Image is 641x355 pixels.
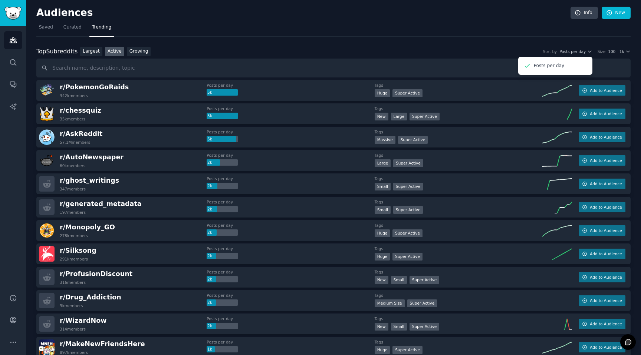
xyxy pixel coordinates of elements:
[60,130,102,137] span: r/ AskReddit
[60,177,119,184] span: r/ ghost_writings
[375,206,391,214] div: Small
[207,229,238,236] div: 2k
[207,199,374,205] dt: Posts per day
[375,346,390,354] div: Huge
[559,49,592,54] button: Posts per day
[579,109,625,119] button: Add to Audience
[407,299,437,307] div: Super Active
[39,339,55,355] img: MakeNewFriendsHere
[590,88,622,93] span: Add to Audience
[375,113,388,120] div: New
[375,136,395,144] div: Massive
[60,153,124,161] span: r/ AutoNewspaper
[590,158,622,163] span: Add to Audience
[598,49,606,54] div: Size
[60,256,88,262] div: 291k members
[579,85,625,96] button: Add to Audience
[92,24,111,31] span: Trending
[392,346,423,354] div: Super Active
[410,323,440,331] div: Super Active
[36,47,78,56] div: Top Subreddits
[60,280,86,285] div: 316 members
[590,135,622,140] span: Add to Audience
[579,132,625,142] button: Add to Audience
[60,340,145,348] span: r/ MakeNewFriendsHere
[60,163,85,168] div: 60k members
[392,89,423,97] div: Super Active
[375,159,391,167] div: Large
[559,49,586,54] span: Posts per day
[534,63,565,69] p: Posts per day
[375,153,542,158] dt: Tags
[60,83,129,91] span: r/ PokemonGoRaids
[207,316,374,321] dt: Posts per day
[375,316,542,321] dt: Tags
[410,276,440,284] div: Super Active
[127,47,151,56] a: Growing
[60,326,86,332] div: 314 members
[207,153,374,158] dt: Posts per day
[375,83,542,88] dt: Tags
[60,93,88,98] div: 342k members
[391,323,407,331] div: Small
[60,186,86,192] div: 347 members
[60,107,101,114] span: r/ chessquiz
[590,275,622,280] span: Add to Audience
[207,323,238,329] div: 2k
[36,21,56,37] a: Saved
[39,83,55,98] img: PokemonGoRaids
[39,223,55,238] img: Monopoly_GO
[579,249,625,259] button: Add to Audience
[36,59,631,77] input: Search name, description, topic
[590,111,622,116] span: Add to Audience
[207,159,238,166] div: 2k
[375,129,542,135] dt: Tags
[590,251,622,256] span: Add to Audience
[39,106,55,122] img: chessquiz
[579,295,625,306] button: Add to Audience
[60,223,115,231] span: r/ Monopoly_GO
[60,140,90,145] div: 57.1M members
[608,49,624,54] span: 100 - 1k
[375,276,388,284] div: New
[375,199,542,205] dt: Tags
[590,205,622,210] span: Add to Audience
[60,210,86,215] div: 197 members
[60,116,85,122] div: 35k members
[375,106,542,111] dt: Tags
[543,49,557,54] div: Sort by
[608,49,631,54] button: 100 - 1k
[207,83,374,88] dt: Posts per day
[375,246,542,251] dt: Tags
[398,136,428,144] div: Super Active
[60,200,142,208] span: r/ generated_metadata
[207,293,374,298] dt: Posts per day
[207,89,238,96] div: 5k
[375,339,542,345] dt: Tags
[375,229,390,237] div: Huge
[207,206,238,213] div: 2k
[207,113,238,119] div: 5k
[207,269,374,275] dt: Posts per day
[60,247,96,254] span: r/ Silksong
[207,346,238,353] div: 1k
[375,183,391,190] div: Small
[60,303,83,308] div: 3k members
[375,323,388,331] div: New
[410,113,440,120] div: Super Active
[590,228,622,233] span: Add to Audience
[579,272,625,282] button: Add to Audience
[393,183,423,190] div: Super Active
[602,7,631,19] a: New
[207,176,374,181] dt: Posts per day
[60,317,106,324] span: r/ WizardNow
[207,183,238,189] div: 2k
[579,202,625,212] button: Add to Audience
[375,89,390,97] div: Huge
[375,269,542,275] dt: Tags
[579,319,625,329] button: Add to Audience
[39,129,55,145] img: AskReddit
[207,253,238,259] div: 2k
[391,276,407,284] div: Small
[207,136,238,143] div: 5k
